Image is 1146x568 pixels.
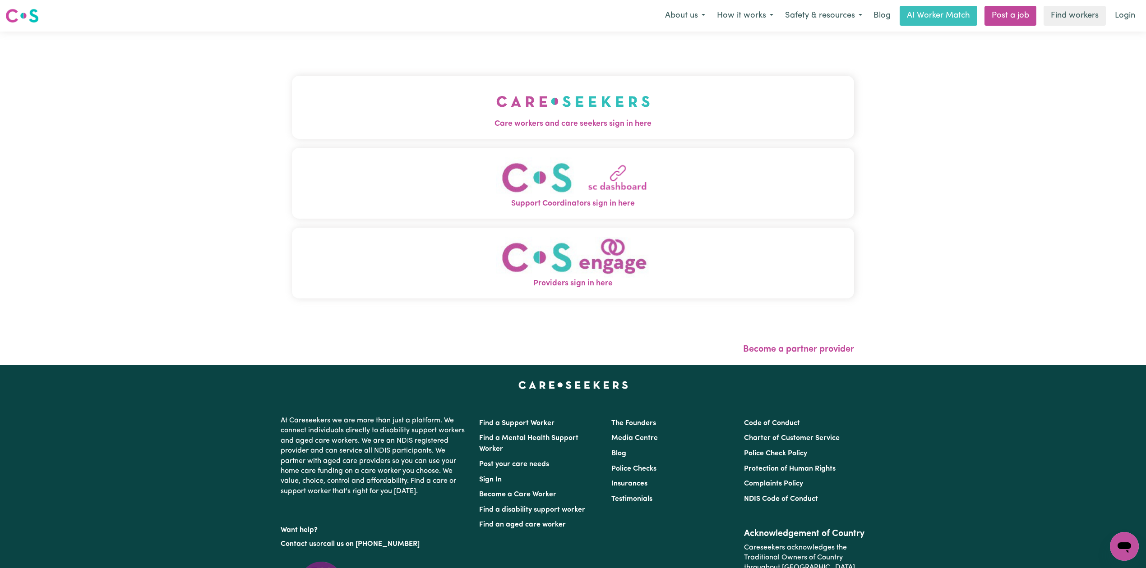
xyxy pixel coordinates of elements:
button: Support Coordinators sign in here [292,148,854,219]
button: About us [659,6,711,25]
a: Police Checks [611,465,656,472]
p: At Careseekers we are more than just a platform. We connect individuals directly to disability su... [281,412,468,500]
a: call us on [PHONE_NUMBER] [323,541,420,548]
a: The Founders [611,420,656,427]
a: Find a Support Worker [479,420,555,427]
a: Sign In [479,476,502,483]
a: Find workers [1044,6,1106,26]
a: Protection of Human Rights [744,465,836,472]
span: Providers sign in here [292,278,854,289]
a: Find a disability support worker [479,506,585,513]
a: Become a partner provider [743,345,854,354]
a: Post a job [984,6,1036,26]
span: Care workers and care seekers sign in here [292,118,854,130]
a: Code of Conduct [744,420,800,427]
a: AI Worker Match [900,6,977,26]
a: Testimonials [611,495,652,503]
a: NDIS Code of Conduct [744,495,818,503]
h2: Acknowledgement of Country [744,528,865,539]
a: Complaints Policy [744,480,803,487]
a: Careseekers logo [5,5,39,26]
a: Find a Mental Health Support Worker [479,435,578,453]
span: Support Coordinators sign in here [292,198,854,210]
button: How it works [711,6,779,25]
a: Charter of Customer Service [744,435,840,442]
a: Find an aged care worker [479,521,566,528]
a: Login [1109,6,1141,26]
p: Want help? [281,522,468,535]
button: Safety & resources [779,6,868,25]
a: Contact us [281,541,316,548]
iframe: Button to launch messaging window [1110,532,1139,561]
a: Post your care needs [479,461,549,468]
a: Insurances [611,480,647,487]
a: Blog [868,6,896,26]
img: Careseekers logo [5,8,39,24]
button: Providers sign in here [292,228,854,298]
a: Become a Care Worker [479,491,556,498]
button: Care workers and care seekers sign in here [292,76,854,139]
a: Careseekers home page [518,381,628,389]
a: Media Centre [611,435,658,442]
a: Blog [611,450,626,457]
p: or [281,536,468,553]
a: Police Check Policy [744,450,807,457]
